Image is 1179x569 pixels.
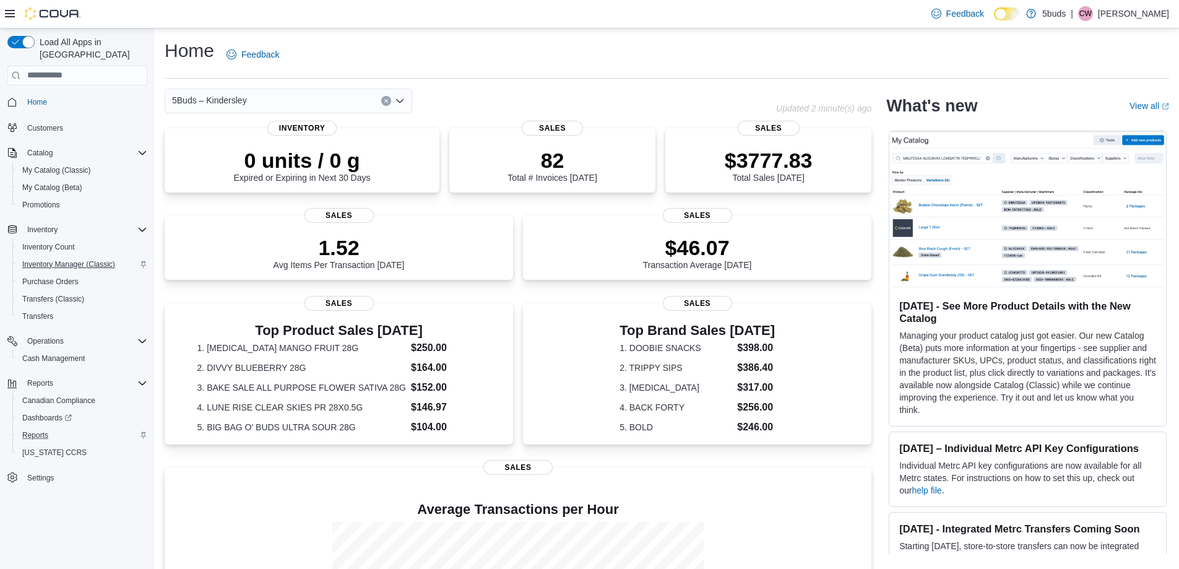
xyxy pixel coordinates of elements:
a: My Catalog (Classic) [17,163,96,178]
span: Canadian Compliance [22,396,95,406]
span: Sales [663,296,732,311]
h2: What's new [886,96,977,116]
button: My Catalog (Beta) [12,179,152,196]
span: Promotions [22,200,60,210]
div: Avg Items Per Transaction [DATE] [274,235,405,270]
span: Operations [22,334,147,349]
span: Feedback [946,7,984,20]
p: Individual Metrc API key configurations are now available for all Metrc states. For instructions ... [899,459,1156,497]
span: Inventory Count [17,240,147,254]
span: My Catalog (Classic) [17,163,147,178]
button: Operations [22,334,69,349]
dt: 5. BOLD [620,421,732,433]
span: Canadian Compliance [17,393,147,408]
button: Promotions [12,196,152,214]
span: Catalog [27,148,53,158]
dt: 2. DIVVY BLUEBERRY 28G [197,362,406,374]
a: Feedback [222,42,284,67]
span: My Catalog (Beta) [17,180,147,195]
h4: Average Transactions per Hour [175,502,862,517]
span: Dashboards [22,413,72,423]
span: Inventory Count [22,242,75,252]
a: Transfers [17,309,58,324]
dt: 1. [MEDICAL_DATA] MANGO FRUIT 28G [197,342,406,354]
dd: $104.00 [411,420,480,435]
a: My Catalog (Beta) [17,180,87,195]
button: Operations [2,332,152,350]
button: Inventory [2,221,152,238]
span: Cash Management [22,354,85,363]
p: 1.52 [274,235,405,260]
dd: $146.97 [411,400,480,415]
div: Courtney White [1078,6,1093,21]
button: Inventory Manager (Classic) [12,256,152,273]
h3: [DATE] - Integrated Metrc Transfers Coming Soon [899,523,1156,535]
span: Settings [27,473,54,483]
p: 0 units / 0 g [234,148,371,173]
div: Transaction Average [DATE] [643,235,752,270]
a: Inventory Count [17,240,80,254]
button: Open list of options [395,96,405,106]
span: Settings [22,470,147,485]
dd: $164.00 [411,360,480,375]
span: Reports [22,430,48,440]
button: Transfers (Classic) [12,290,152,308]
h3: Top Brand Sales [DATE] [620,323,775,338]
a: Dashboards [17,410,77,425]
dt: 5. BIG BAG O' BUDS ULTRA SOUR 28G [197,421,406,433]
span: Inventory Manager (Classic) [17,257,147,272]
a: Home [22,95,52,110]
p: | [1071,6,1073,21]
h3: [DATE] – Individual Metrc API Key Configurations [899,442,1156,454]
button: Inventory [22,222,63,237]
span: Operations [27,336,64,346]
dd: $250.00 [411,341,480,355]
dt: 3. BAKE SALE ALL PURPOSE FLOWER SATIVA 28G [197,381,406,394]
dd: $152.00 [411,380,480,395]
span: Inventory [22,222,147,237]
a: View allExternal link [1129,101,1169,111]
span: Transfers (Classic) [17,292,147,306]
h1: Home [165,38,214,63]
a: Settings [22,471,59,485]
span: Purchase Orders [22,277,79,287]
span: Sales [663,208,732,223]
dd: $398.00 [737,341,775,355]
dt: 1. DOOBIE SNACKS [620,342,732,354]
button: Reports [22,376,58,391]
dd: $317.00 [737,380,775,395]
button: Catalog [22,146,58,160]
span: Load All Apps in [GEOGRAPHIC_DATA] [35,36,147,61]
a: [US_STATE] CCRS [17,445,92,460]
span: Sales [522,121,584,136]
button: My Catalog (Classic) [12,162,152,179]
p: [PERSON_NAME] [1098,6,1169,21]
h3: Top Product Sales [DATE] [197,323,481,338]
span: Sales [304,208,374,223]
button: Canadian Compliance [12,392,152,409]
span: Inventory [267,121,337,136]
span: Transfers [22,311,53,321]
a: Dashboards [12,409,152,427]
div: Total Sales [DATE] [725,148,813,183]
a: Inventory Manager (Classic) [17,257,120,272]
span: Promotions [17,198,147,212]
a: Transfers (Classic) [17,292,89,306]
span: Sales [483,460,553,475]
a: Reports [17,428,53,443]
span: My Catalog (Beta) [22,183,82,193]
span: Reports [22,376,147,391]
a: Canadian Compliance [17,393,100,408]
span: Sales [738,121,800,136]
a: help file [912,485,941,495]
a: Feedback [926,1,989,26]
span: CW [1079,6,1092,21]
span: Customers [22,119,147,135]
p: $3777.83 [725,148,813,173]
span: Catalog [22,146,147,160]
p: 82 [507,148,597,173]
span: Transfers (Classic) [22,294,84,304]
span: Feedback [241,48,279,61]
dd: $246.00 [737,420,775,435]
